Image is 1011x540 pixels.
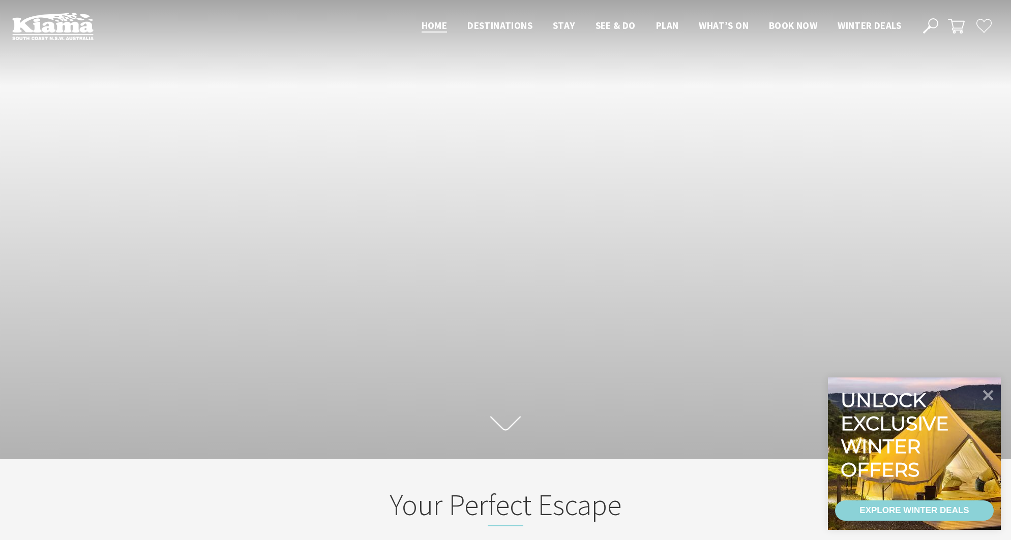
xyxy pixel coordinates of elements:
div: EXPLORE WINTER DEALS [859,500,969,521]
span: What’s On [699,19,749,31]
h2: Your Perfect Escape [306,487,705,527]
a: EXPLORE WINTER DEALS [835,500,994,521]
img: Kiama Logo [12,12,94,40]
span: See & Do [596,19,636,31]
nav: Main Menu [411,18,911,35]
span: Stay [553,19,575,31]
div: Unlock exclusive winter offers [841,389,953,481]
span: Destinations [467,19,532,31]
span: Book now [769,19,817,31]
span: Winter Deals [838,19,901,31]
span: Home [422,19,448,31]
span: Plan [656,19,679,31]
